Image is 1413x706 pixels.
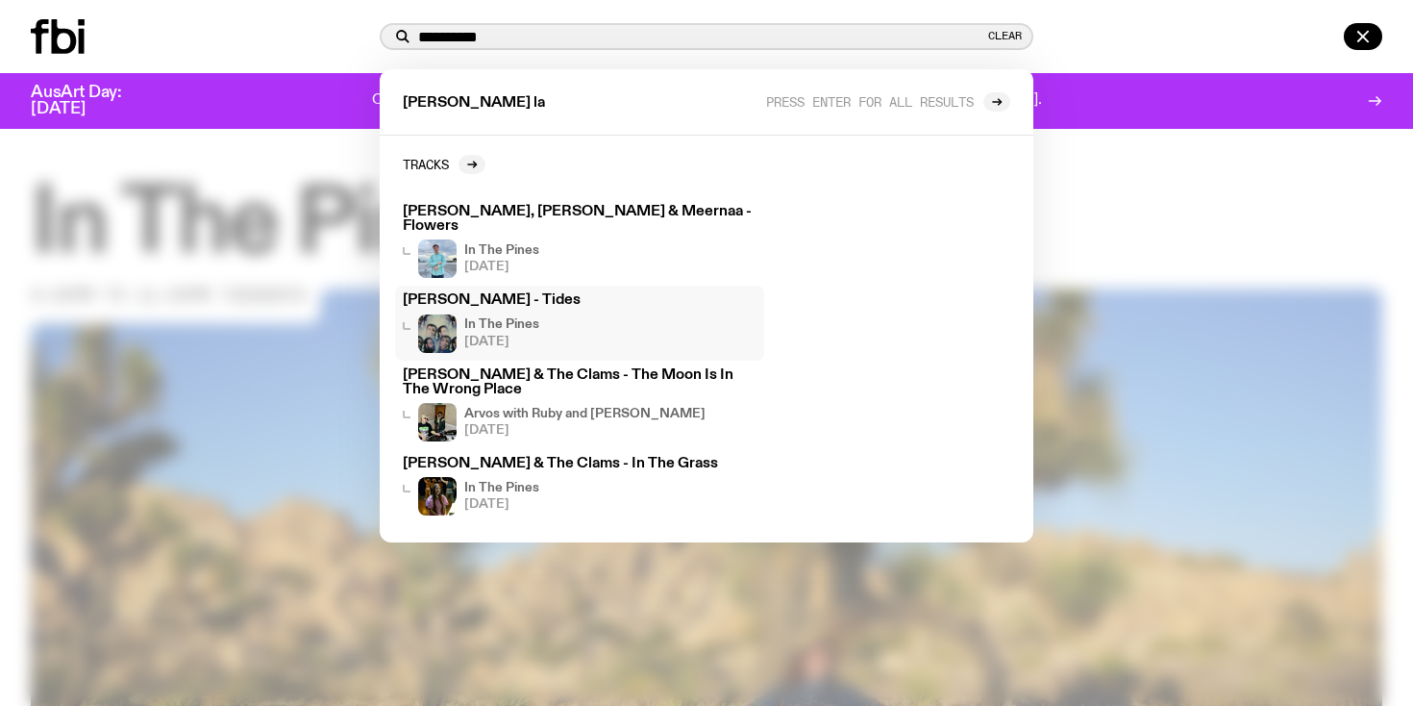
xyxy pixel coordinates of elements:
h4: In The Pines [464,318,539,331]
a: [PERSON_NAME] & The Clams - In The GrassWoman with long brown hair smiling in a pink dressIn The ... [395,449,764,523]
h3: AusArt Day: [DATE] [31,85,154,117]
img: Woman with long brown hair smiling in a pink dress [418,477,457,516]
h4: In The Pines [464,482,539,494]
button: Clear [988,31,1022,41]
a: [PERSON_NAME] - TidesIn The Pines[DATE] [395,286,764,360]
span: [DATE] [464,424,706,437]
h3: [PERSON_NAME], [PERSON_NAME] & Meernaa - Flowers [403,205,756,234]
h3: [PERSON_NAME] & The Clams - The Moon Is In The Wrong Place [403,368,756,397]
h4: Arvos with Ruby and [PERSON_NAME] [464,408,706,420]
span: [DATE] [464,498,539,511]
span: Press enter for all results [766,94,974,109]
a: Press enter for all results [766,92,1010,112]
a: [PERSON_NAME] & The Clams - The Moon Is In The Wrong PlaceRuby wears a Collarbones t shirt and pr... [395,361,764,449]
h2: Tracks [403,157,449,171]
h3: [PERSON_NAME] & The Clams - In The Grass [403,457,756,471]
p: One day. One community. One frequency worth fighting for. Donate to support [DOMAIN_NAME]. [372,92,1042,110]
span: [PERSON_NAME] la [403,96,545,111]
a: Tracks [403,155,485,174]
img: Ruby wears a Collarbones t shirt and pretends to play the DJ decks, Al sings into a pringles can.... [418,403,457,441]
span: [DATE] [464,261,539,273]
a: [PERSON_NAME], [PERSON_NAME] & Meernaa - FlowersIn The Pines[DATE] [395,197,764,286]
h3: [PERSON_NAME] - Tides [403,293,756,308]
span: [DATE] [464,336,539,348]
h4: In The Pines [464,244,539,257]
